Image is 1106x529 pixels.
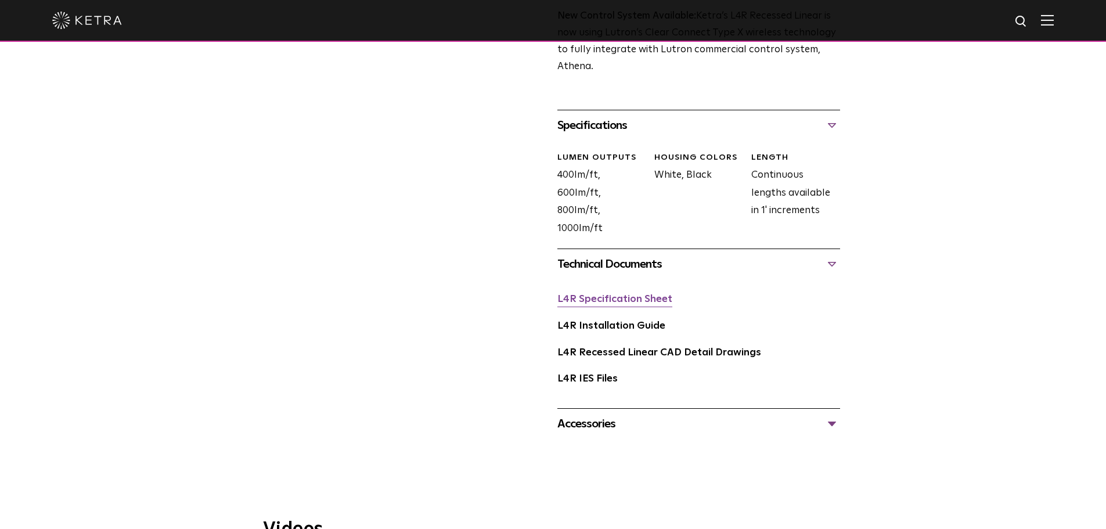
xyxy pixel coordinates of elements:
div: Continuous lengths available in 1' increments [743,152,840,237]
img: Hamburger%20Nav.svg [1041,15,1054,26]
a: L4R Specification Sheet [557,294,672,304]
div: HOUSING COLORS [654,152,743,164]
div: LENGTH [751,152,840,164]
div: White, Black [646,152,743,237]
a: L4R IES Files [557,374,618,384]
img: ketra-logo-2019-white [52,12,122,29]
div: Accessories [557,415,840,433]
div: Specifications [557,116,840,135]
div: LUMEN OUTPUTS [557,152,646,164]
div: Technical Documents [557,255,840,274]
a: L4R Recessed Linear CAD Detail Drawings [557,348,761,358]
div: 400lm/ft, 600lm/ft, 800lm/ft, 1000lm/ft [549,152,646,237]
img: search icon [1014,15,1029,29]
a: L4R Installation Guide [557,321,665,331]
